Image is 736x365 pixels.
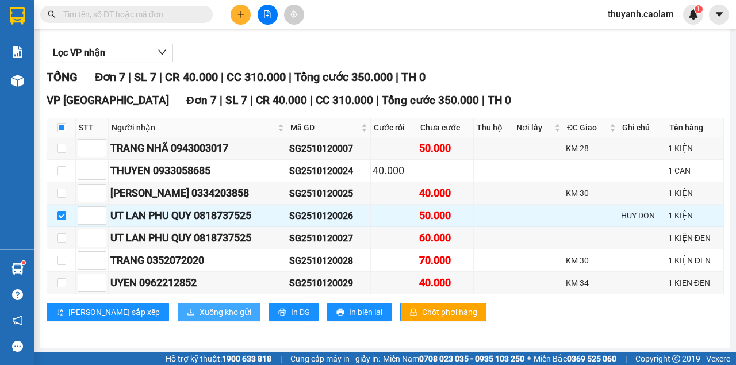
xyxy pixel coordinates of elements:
[200,306,251,318] span: Xuống kho gửi
[287,137,371,160] td: SG2510120007
[222,354,271,363] strong: 1900 633 818
[187,308,195,317] span: download
[11,263,24,275] img: warehouse-icon
[382,94,479,107] span: Tổng cước 350.000
[289,70,292,84] span: |
[110,252,285,268] div: TRANG 0352072020
[258,5,278,25] button: file-add
[11,46,24,58] img: solution-icon
[186,94,217,107] span: Đơn 7
[221,70,224,84] span: |
[621,209,664,222] div: HUY DON
[250,94,253,107] span: |
[227,70,286,84] span: CC 310.000
[409,308,417,317] span: lock
[327,303,392,321] button: printerIn biên lai
[401,70,425,84] span: TH 0
[419,185,472,201] div: 40.000
[566,142,617,155] div: KM 28
[287,227,371,249] td: SG2510120027
[110,208,285,224] div: UT LAN PHU QUY 0818737525
[310,94,313,107] span: |
[599,7,683,21] span: thuyanh.caolam
[225,94,247,107] span: SL 7
[110,185,285,201] div: [PERSON_NAME] 0334203858
[289,209,369,223] div: SG2510120026
[47,70,78,84] span: TỔNG
[63,8,199,21] input: Tìm tên, số ĐT hoặc mã đơn
[336,308,344,317] span: printer
[566,276,617,289] div: KM 34
[289,141,369,156] div: SG2510120007
[396,70,398,84] span: |
[488,94,511,107] span: TH 0
[566,187,617,199] div: KM 30
[383,352,524,365] span: Miền Nam
[159,70,162,84] span: |
[289,186,369,201] div: SG2510120025
[158,48,167,57] span: down
[534,352,616,365] span: Miền Bắc
[625,352,627,365] span: |
[482,94,485,107] span: |
[567,121,607,134] span: ĐC Giao
[289,164,369,178] div: SG2510120024
[287,205,371,227] td: SG2510120026
[289,276,369,290] div: SG2510120029
[516,121,552,134] span: Nơi lấy
[269,303,319,321] button: printerIn DS
[110,163,285,179] div: THUYEN 0933058685
[668,187,722,199] div: 1 KIỆN
[668,254,722,267] div: 1 KIỆN ĐEN
[287,249,371,272] td: SG2510120028
[178,303,260,321] button: downloadXuống kho gửi
[256,94,307,107] span: CR 40.000
[12,289,23,300] span: question-circle
[47,44,173,62] button: Lọc VP nhận
[400,303,486,321] button: lockChốt phơi hàng
[419,230,472,246] div: 60.000
[284,5,304,25] button: aim
[12,315,23,326] span: notification
[695,5,703,13] sup: 1
[53,45,105,60] span: Lọc VP nhận
[22,261,25,264] sup: 1
[231,5,251,25] button: plus
[76,118,109,137] th: STT
[668,142,722,155] div: 1 KIỆN
[668,276,722,289] div: 1 KIEN ĐEN
[128,70,131,84] span: |
[287,272,371,294] td: SG2510120029
[95,70,125,84] span: Đơn 7
[419,252,472,268] div: 70.000
[47,303,169,321] button: sort-ascending[PERSON_NAME] sắp xếp
[134,70,156,84] span: SL 7
[422,306,477,318] span: Chốt phơi hàng
[68,306,160,318] span: [PERSON_NAME] sắp xếp
[294,70,393,84] span: Tổng cước 350.000
[668,209,722,222] div: 1 KIỆN
[237,10,245,18] span: plus
[290,352,380,365] span: Cung cấp máy in - giấy in:
[11,75,24,87] img: warehouse-icon
[56,308,64,317] span: sort-ascending
[287,160,371,182] td: SG2510120024
[688,9,699,20] img: icon-new-feature
[290,121,359,134] span: Mã GD
[709,5,729,25] button: caret-down
[714,9,724,20] span: caret-down
[696,5,700,13] span: 1
[371,118,417,137] th: Cước rồi
[289,231,369,245] div: SG2510120027
[419,275,472,291] div: 40.000
[527,356,531,361] span: ⚪️
[291,306,309,318] span: In DS
[12,341,23,352] span: message
[289,253,369,268] div: SG2510120028
[220,94,223,107] span: |
[373,163,415,179] div: 40.000
[112,121,275,134] span: Người nhận
[376,94,379,107] span: |
[474,118,513,137] th: Thu hộ
[668,164,722,177] div: 1 CAN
